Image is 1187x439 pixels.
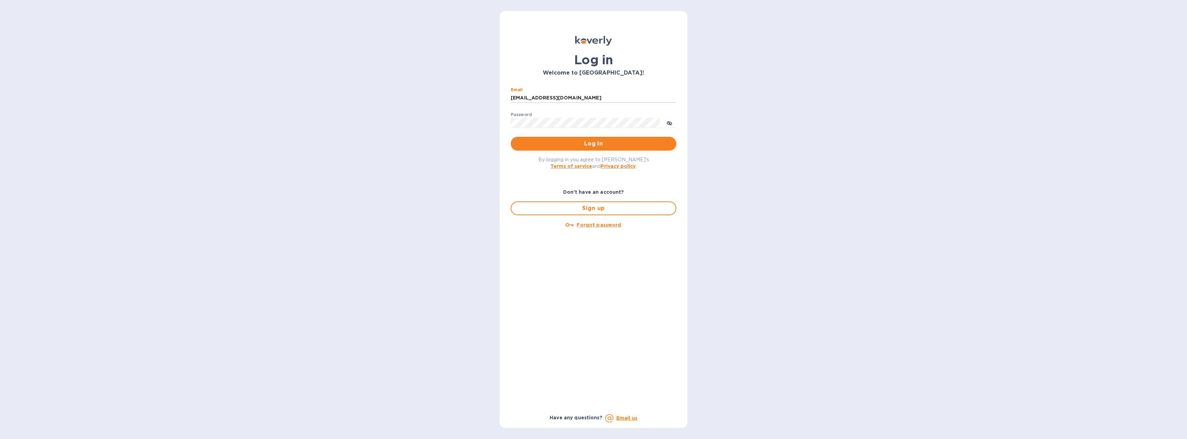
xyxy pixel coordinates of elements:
b: Have any questions? [550,415,602,420]
input: Enter email address [511,93,676,103]
h3: Welcome to [GEOGRAPHIC_DATA]! [511,70,676,76]
a: Email us [616,415,637,421]
button: Sign up [511,201,676,215]
label: Password [511,113,532,117]
span: Sign up [517,204,670,212]
img: Koverly [575,36,612,46]
span: Log in [516,140,671,148]
u: Forgot password [577,222,621,228]
button: Log in [511,137,676,151]
a: Terms of service [550,163,592,169]
label: Email [511,88,523,92]
button: toggle password visibility [663,116,676,130]
span: By logging in you agree to [PERSON_NAME]'s and . [538,157,649,169]
a: Privacy policy [601,163,636,169]
b: Don't have an account? [563,189,624,195]
h1: Log in [511,53,676,67]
